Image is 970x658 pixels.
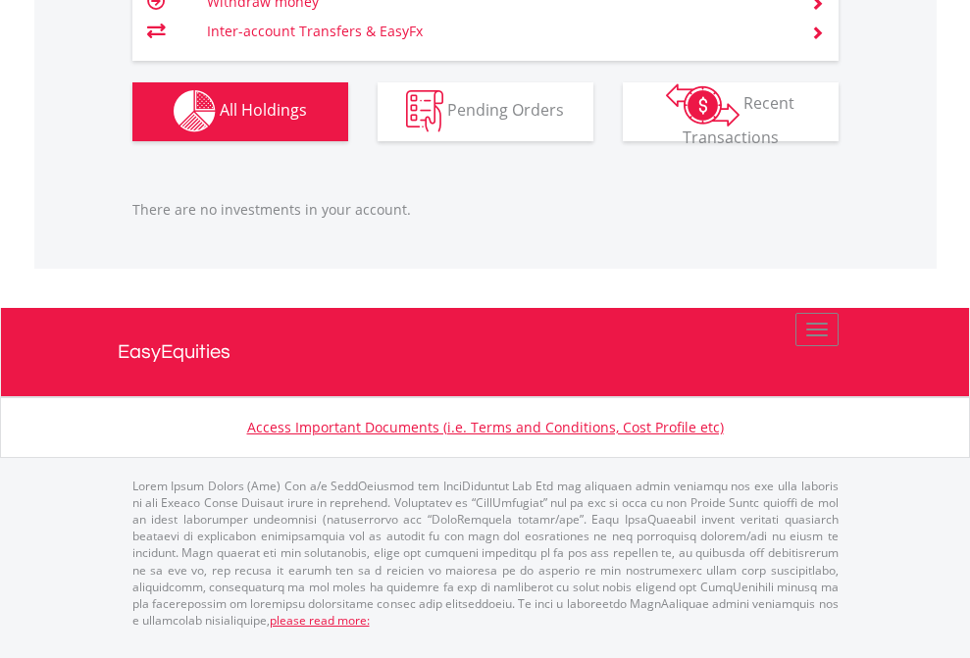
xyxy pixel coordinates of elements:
td: Inter-account Transfers & EasyFx [207,17,787,46]
img: transactions-zar-wht.png [666,83,740,127]
a: Access Important Documents (i.e. Terms and Conditions, Cost Profile etc) [247,418,724,436]
span: All Holdings [220,99,307,121]
span: Recent Transactions [683,92,795,148]
img: pending_instructions-wht.png [406,90,443,132]
button: All Holdings [132,82,348,141]
a: please read more: [270,612,370,629]
button: Pending Orders [378,82,593,141]
button: Recent Transactions [623,82,839,141]
span: Pending Orders [447,99,564,121]
img: holdings-wht.png [174,90,216,132]
p: There are no investments in your account. [132,200,839,220]
a: EasyEquities [118,308,853,396]
p: Lorem Ipsum Dolors (Ame) Con a/e SeddOeiusmod tem InciDiduntut Lab Etd mag aliquaen admin veniamq... [132,478,839,629]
